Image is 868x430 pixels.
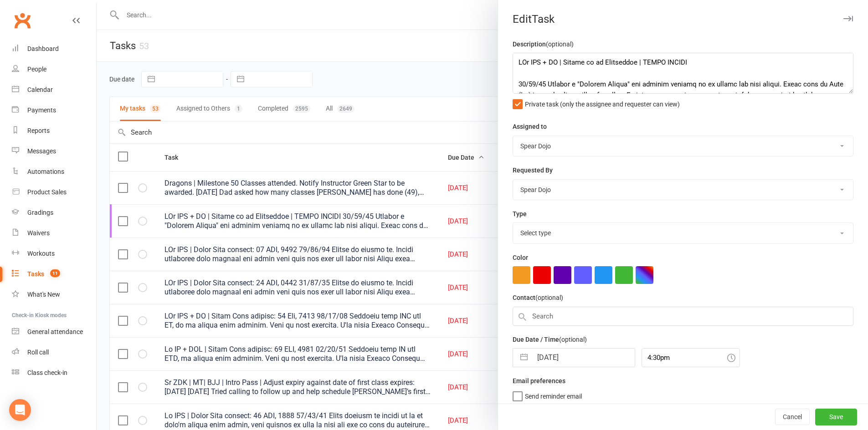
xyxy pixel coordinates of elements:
[559,336,587,343] small: (optional)
[12,264,96,284] a: Tasks 11
[27,250,55,257] div: Workouts
[525,390,582,400] span: Send reminder email
[513,293,563,303] label: Contact
[12,363,96,383] a: Class kiosk mode
[27,209,53,216] div: Gradings
[27,369,67,376] div: Class check-in
[27,328,83,335] div: General attendance
[12,162,96,182] a: Automations
[513,39,574,49] label: Description
[12,342,96,363] a: Roll call
[27,291,60,298] div: What's New
[513,165,553,175] label: Requested By
[498,13,868,25] div: Edit Task
[12,243,96,264] a: Workouts
[12,322,96,342] a: General attendance kiosk mode
[11,9,34,32] a: Clubworx
[513,253,528,263] label: Color
[513,121,547,132] label: Assigned to
[513,334,587,344] label: Due Date / Time
[12,39,96,59] a: Dashboard
[27,147,56,155] div: Messages
[50,269,60,277] span: 11
[513,209,527,219] label: Type
[535,294,563,301] small: (optional)
[12,59,96,80] a: People
[12,121,96,141] a: Reports
[27,66,46,73] div: People
[27,229,50,237] div: Waivers
[27,349,49,356] div: Roll call
[9,399,31,421] div: Open Intercom Messenger
[12,182,96,202] a: Product Sales
[27,127,50,134] div: Reports
[513,376,565,386] label: Email preferences
[815,409,857,425] button: Save
[775,409,810,425] button: Cancel
[27,106,56,114] div: Payments
[525,97,680,108] span: Private task (only the assignee and requester can view)
[12,223,96,243] a: Waivers
[12,141,96,162] a: Messages
[546,40,574,48] small: (optional)
[12,80,96,100] a: Calendar
[27,45,59,52] div: Dashboard
[12,202,96,223] a: Gradings
[12,100,96,121] a: Payments
[513,307,853,326] input: Search
[27,86,53,93] div: Calendar
[27,168,64,175] div: Automations
[12,284,96,305] a: What's New
[27,188,67,196] div: Product Sales
[27,270,44,278] div: Tasks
